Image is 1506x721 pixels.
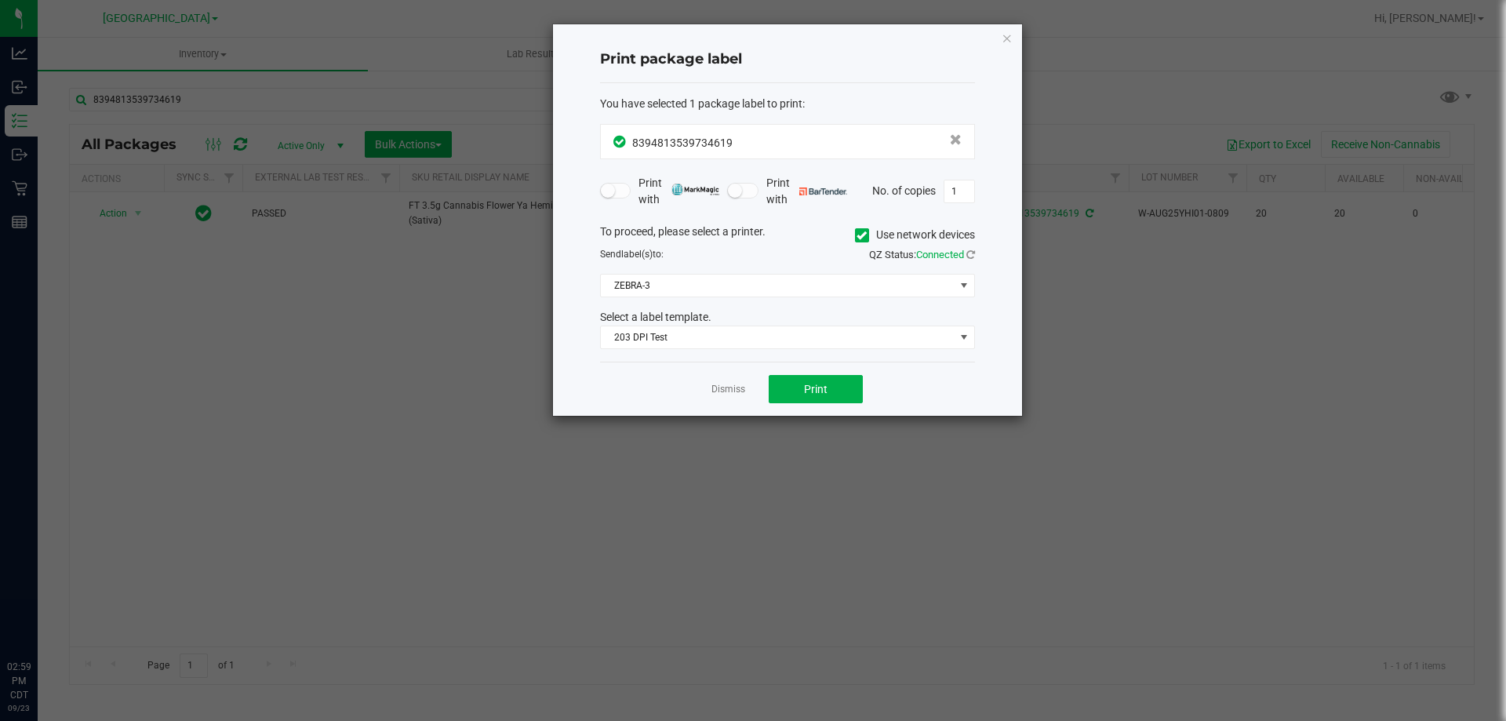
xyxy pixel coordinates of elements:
span: You have selected 1 package label to print [600,97,802,110]
span: QZ Status: [869,249,975,260]
img: mark_magic_cybra.png [671,184,719,195]
span: 203 DPI Test [601,326,955,348]
button: Print [769,375,863,403]
a: Dismiss [711,383,745,396]
span: label(s) [621,249,653,260]
span: No. of copies [872,184,936,196]
span: Send to: [600,249,664,260]
span: ZEBRA-3 [601,275,955,297]
div: : [600,96,975,112]
span: Connected [916,249,964,260]
span: Print [804,383,828,395]
h4: Print package label [600,49,975,70]
label: Use network devices [855,227,975,243]
img: bartender.png [799,188,847,195]
span: In Sync [613,133,628,150]
span: 8394813539734619 [632,137,733,149]
div: Select a label template. [588,309,987,326]
div: To proceed, please select a printer. [588,224,987,247]
span: Print with [766,175,847,208]
span: Print with [638,175,719,208]
iframe: Resource center [16,595,63,643]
